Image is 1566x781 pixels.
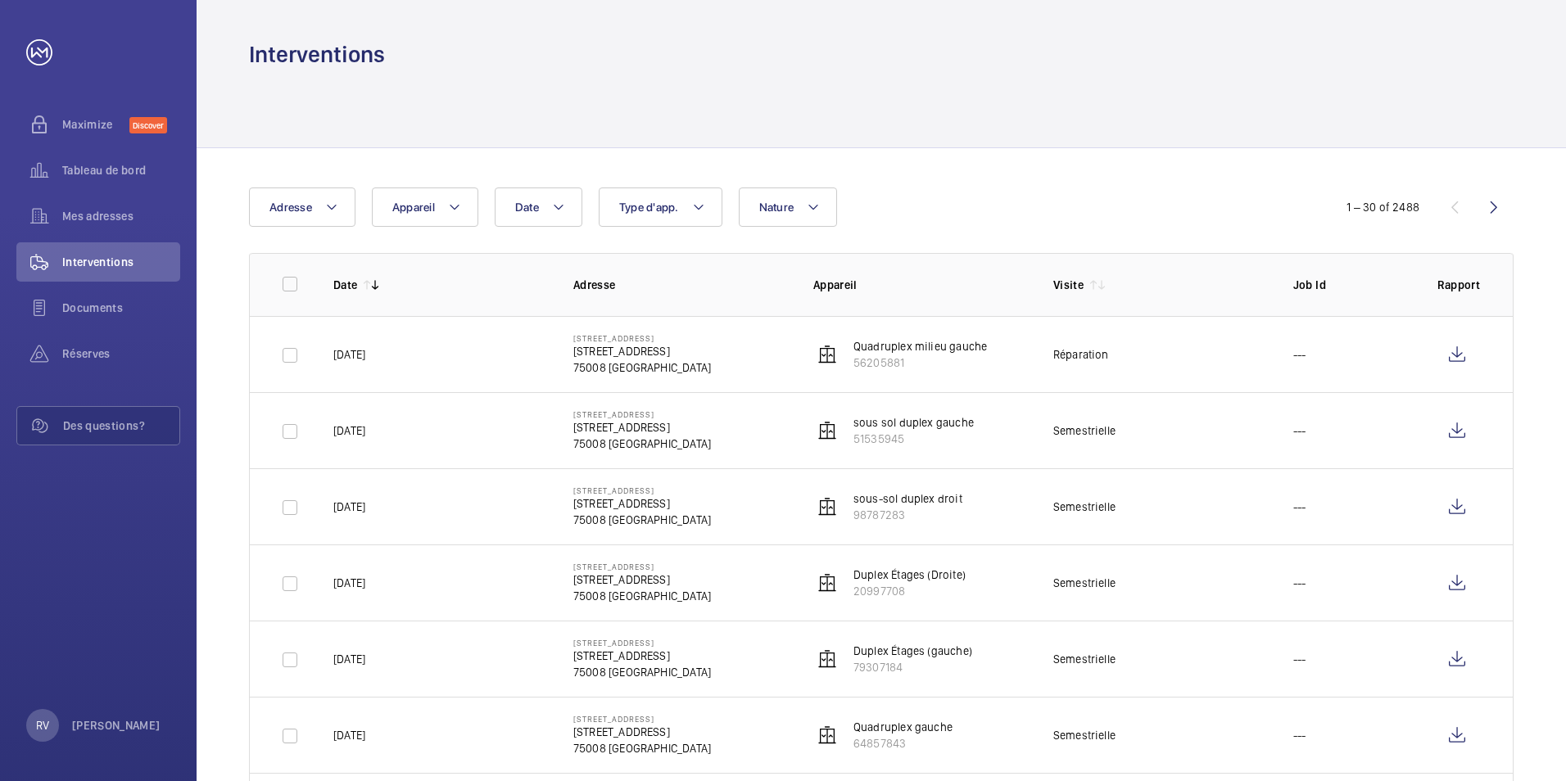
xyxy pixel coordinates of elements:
[129,117,167,133] span: Discover
[1293,499,1306,515] p: ---
[62,208,180,224] span: Mes adresses
[573,664,711,680] p: 75008 [GEOGRAPHIC_DATA]
[573,571,711,588] p: [STREET_ADDRESS]
[63,418,179,434] span: Des questions?
[372,187,478,227] button: Appareil
[573,409,711,419] p: [STREET_ADDRESS]
[817,497,837,517] img: elevator.svg
[1053,727,1116,743] div: Semestrielle
[573,638,711,648] p: [STREET_ADDRESS]
[1053,346,1109,363] div: Réparation
[853,431,974,447] p: 51535945
[853,719,953,735] p: Quadruplex gauche
[62,300,180,316] span: Documents
[1293,727,1306,743] p: ---
[1293,346,1306,363] p: ---
[853,567,966,583] p: Duplex Étages (Droite)
[62,254,180,270] span: Interventions
[817,725,837,745] img: elevator.svg
[573,359,711,376] p: 75008 [GEOGRAPHIC_DATA]
[333,575,365,591] p: [DATE]
[1053,422,1116,439] div: Semestrielle
[1053,575,1116,591] div: Semestrielle
[853,354,987,371] p: 56205881
[573,333,711,343] p: [STREET_ADDRESS]
[573,512,711,528] p: 75008 [GEOGRAPHIC_DATA]
[573,436,711,452] p: 75008 [GEOGRAPHIC_DATA]
[853,490,962,507] p: sous-sol duplex droit
[817,345,837,364] img: elevator.svg
[573,562,711,571] p: [STREET_ADDRESS]
[853,659,972,675] p: 79307184
[853,643,972,659] p: Duplex Étages (gauche)
[36,717,49,734] p: RV
[333,499,365,515] p: [DATE]
[573,714,711,724] p: [STREET_ADDRESS]
[62,345,180,362] span: Réserves
[573,277,787,293] p: Adresse
[249,187,355,227] button: Adresse
[739,187,838,227] button: Nature
[269,201,312,214] span: Adresse
[1293,651,1306,667] p: ---
[853,338,987,354] p: Quadruplex milieu gauche
[1053,277,1084,293] p: Visite
[853,414,974,431] p: sous sol duplex gauche
[599,187,722,227] button: Type d'app.
[853,735,953,752] p: 64857843
[62,162,180,178] span: Tableau de bord
[817,649,837,669] img: elevator.svg
[333,422,365,439] p: [DATE]
[817,573,837,593] img: elevator.svg
[333,277,357,293] p: Date
[1293,422,1306,439] p: ---
[1293,277,1411,293] p: Job Id
[62,116,129,133] span: Maximize
[72,717,161,734] p: [PERSON_NAME]
[573,648,711,664] p: [STREET_ADDRESS]
[817,421,837,440] img: elevator.svg
[249,39,385,70] h1: Interventions
[515,201,539,214] span: Date
[333,651,365,667] p: [DATE]
[619,201,679,214] span: Type d'app.
[1053,651,1116,667] div: Semestrielle
[573,343,711,359] p: [STREET_ADDRESS]
[573,740,711,756] p: 75008 [GEOGRAPHIC_DATA]
[573,485,711,495] p: [STREET_ADDRESS]
[1437,277,1480,293] p: Rapport
[573,419,711,436] p: [STREET_ADDRESS]
[853,583,966,599] p: 20997708
[573,495,711,512] p: [STREET_ADDRESS]
[1346,199,1419,215] div: 1 – 30 of 2488
[333,346,365,363] p: [DATE]
[573,724,711,740] p: [STREET_ADDRESS]
[759,201,794,214] span: Nature
[392,201,435,214] span: Appareil
[495,187,582,227] button: Date
[573,588,711,604] p: 75008 [GEOGRAPHIC_DATA]
[1293,575,1306,591] p: ---
[333,727,365,743] p: [DATE]
[1053,499,1116,515] div: Semestrielle
[853,507,962,523] p: 98787283
[813,277,1027,293] p: Appareil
